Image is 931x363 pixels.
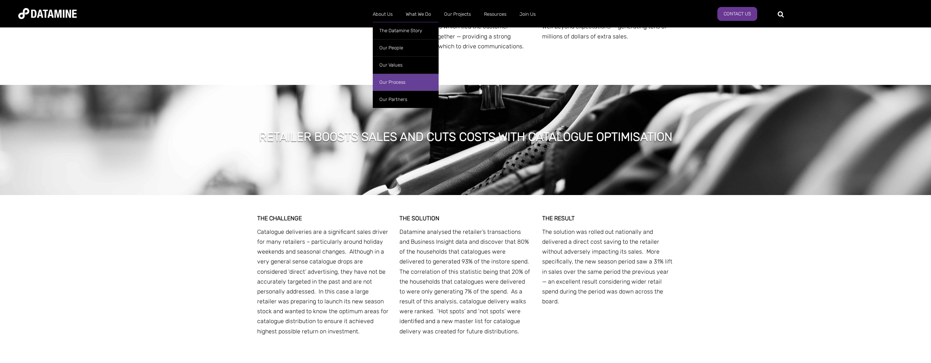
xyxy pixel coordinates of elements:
a: Contact Us [717,7,757,21]
span: Datamine analysed the retailer’s transactions and Business Insight data and discover that 80% of ... [399,228,530,335]
h1: RETAILER BOOSTS SALES AND CUTS COSTS WITH CATALOGUE OPTIMISATION [259,129,672,145]
a: The Datamine Story [373,22,439,39]
a: Our Process [373,74,439,91]
strong: THE RESULT [542,215,575,222]
a: Our Partners [373,91,439,108]
span: The solution was rolled out nationally and delivered a direct cost saving to the retailer without... [542,228,672,305]
span: Catalogue deliveries are a significant sales driver for many retailers – particularly around holi... [257,228,388,335]
a: Our Projects [438,5,477,24]
strong: THE SOLUTION [399,215,439,222]
a: Our Values [373,56,439,74]
a: Join Us [513,5,542,24]
a: Our People [373,39,439,56]
a: Resources [477,5,513,24]
img: Datamine [18,8,77,19]
a: About Us [366,5,399,24]
a: What We Do [399,5,438,24]
strong: THE CHALLENGE [257,215,302,222]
